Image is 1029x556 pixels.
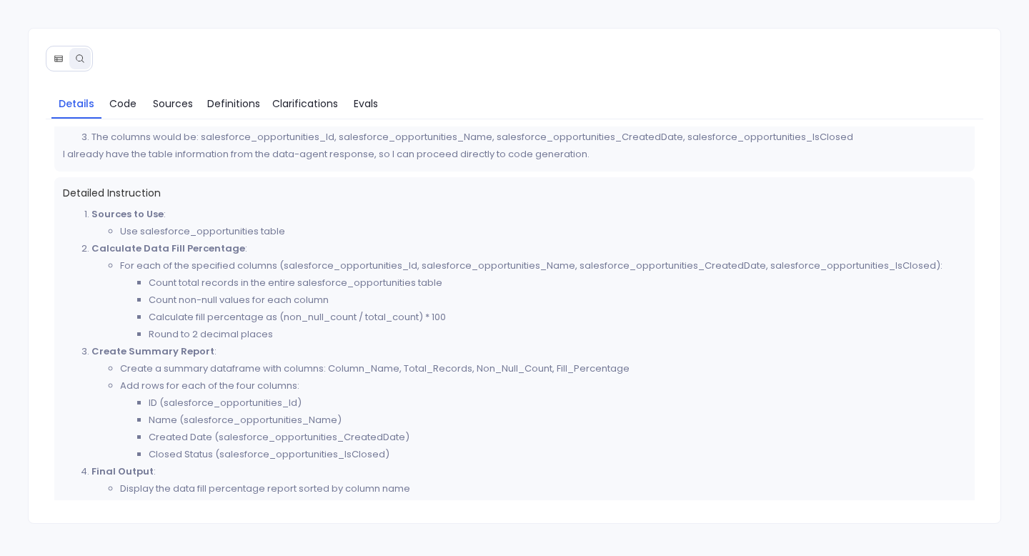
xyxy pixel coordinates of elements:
li: : [91,206,966,240]
li: The columns would be: salesforce_opportunities_Id, salesforce_opportunities_Name, salesforce_oppo... [91,129,966,146]
li: Created Date (salesforce_opportunities_CreatedDate) [149,429,966,446]
strong: Calculate Data Fill Percentage [91,242,245,255]
li: : [91,463,966,497]
span: Details [59,96,94,111]
li: Round to 2 decimal places [149,326,966,343]
p: I already have the table information from the data-agent response, so I can proceed directly to c... [63,146,966,163]
span: Sources [153,96,193,111]
li: Use salesforce_opportunities table [120,223,966,240]
li: Create a summary dataframe with columns: Column_Name, Total_Records, Non_Null_Count, Fill_Percentage [120,360,966,377]
strong: Final Output [91,465,154,478]
span: Evals [354,96,378,111]
li: Add rows for each of the four columns: [120,377,966,463]
span: Clarifications [272,96,338,111]
li: For each of the specified columns (salesforce_opportunities_Id, salesforce_opportunities_Name, sa... [120,257,966,343]
span: Detailed Instruction [63,186,966,200]
li: Name (salesforce_opportunities_Name) [149,412,966,429]
li: Calculate fill percentage as (non_null_count / total_count) * 100 [149,309,966,326]
li: ID (salesforce_opportunities_Id) [149,394,966,412]
span: Code [109,96,136,111]
li: : [91,343,966,463]
strong: Create Summary Report [91,344,214,358]
li: Closed Status (salesforce_opportunities_IsClosed) [149,446,966,463]
li: : [91,240,966,343]
span: Definitions [207,96,260,111]
li: Count total records in the entire salesforce_opportunities table [149,274,966,292]
li: Display the data fill percentage report sorted by column name [120,480,966,497]
strong: Sources to Use [91,207,164,221]
li: Count non-null values for each column [149,292,966,309]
